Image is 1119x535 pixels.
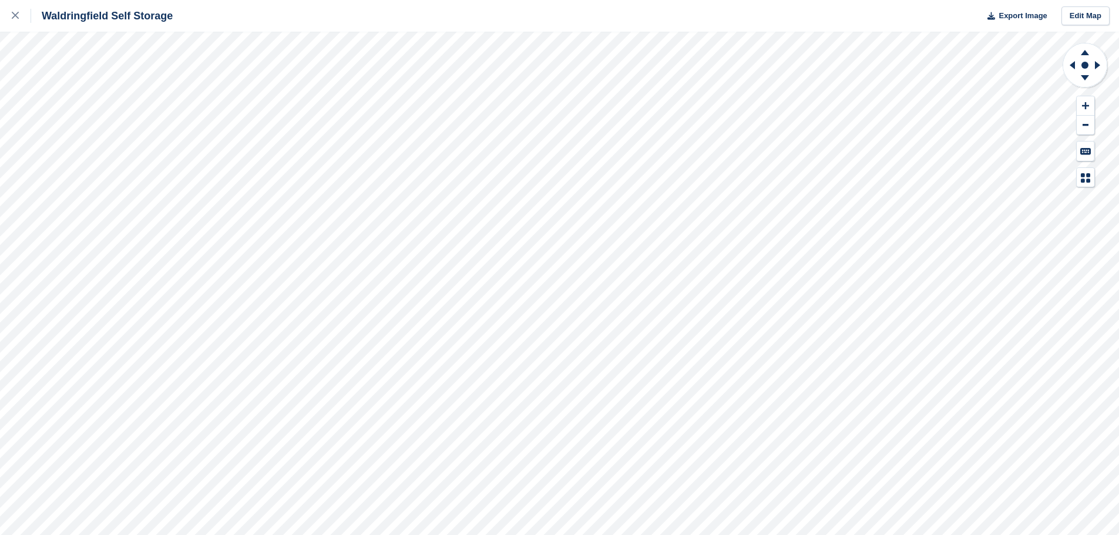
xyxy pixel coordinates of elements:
button: Zoom In [1077,96,1094,116]
div: Waldringfield Self Storage [31,9,173,23]
span: Export Image [999,10,1047,22]
button: Keyboard Shortcuts [1077,142,1094,161]
a: Edit Map [1061,6,1110,26]
button: Map Legend [1077,168,1094,187]
button: Export Image [980,6,1047,26]
button: Zoom Out [1077,116,1094,135]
